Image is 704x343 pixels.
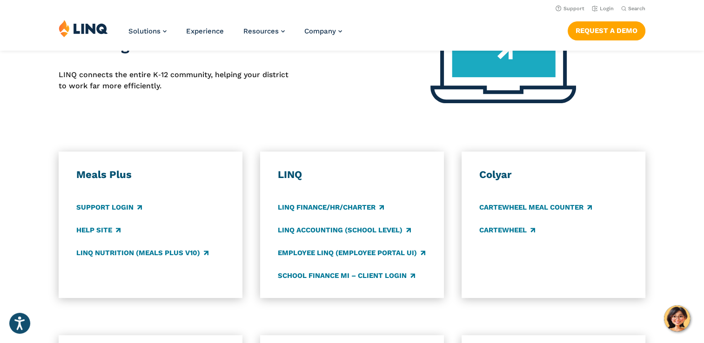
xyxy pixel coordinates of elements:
[278,248,425,258] a: Employee LINQ (Employee Portal UI)
[76,202,142,212] a: Support Login
[278,168,426,181] h3: LINQ
[304,27,342,35] a: Company
[628,6,645,12] span: Search
[76,168,225,181] h3: Meals Plus
[278,202,384,212] a: LINQ Finance/HR/Charter
[59,20,108,37] img: LINQ | K‑12 Software
[128,27,161,35] span: Solutions
[278,225,411,235] a: LINQ Accounting (school level)
[243,27,279,35] span: Resources
[243,27,285,35] a: Resources
[186,27,224,35] a: Experience
[568,21,645,40] a: Request a Demo
[304,27,336,35] span: Company
[592,6,614,12] a: Login
[479,202,592,212] a: CARTEWHEEL Meal Counter
[621,5,645,12] button: Open Search Bar
[568,20,645,40] nav: Button Navigation
[479,168,628,181] h3: Colyar
[479,225,535,235] a: CARTEWHEEL
[76,248,208,258] a: LINQ Nutrition (Meals Plus v10)
[664,305,690,331] button: Hello, have a question? Let’s chat.
[128,27,167,35] a: Solutions
[556,6,584,12] a: Support
[278,270,415,281] a: School Finance MI – Client Login
[59,69,293,92] p: LINQ connects the entire K‑12 community, helping your district to work far more efficiently.
[128,20,342,50] nav: Primary Navigation
[76,225,121,235] a: Help Site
